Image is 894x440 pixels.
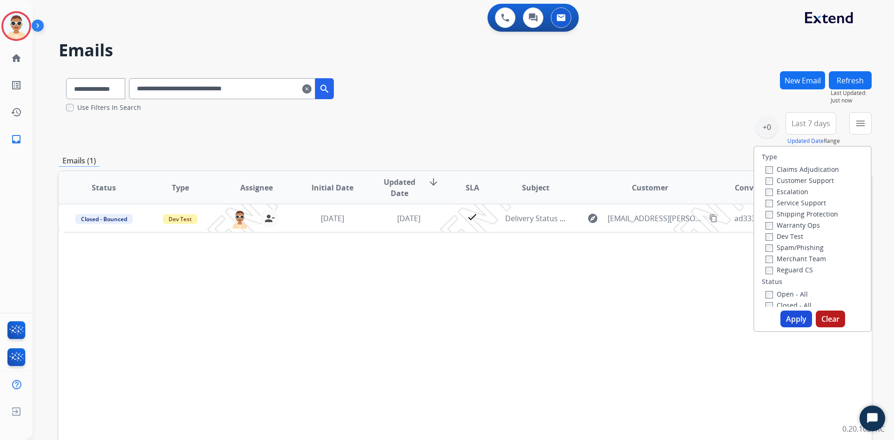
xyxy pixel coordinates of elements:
button: Refresh [829,71,872,89]
input: Customer Support [765,177,773,185]
mat-icon: person_remove [264,213,275,224]
input: Service Support [765,200,773,207]
span: Initial Date [312,182,353,193]
input: Escalation [765,189,773,196]
label: Type [762,152,777,162]
p: Emails (1) [59,155,100,167]
label: Open - All [765,290,808,298]
input: Shipping Protection [765,211,773,218]
label: Warranty Ops [765,221,820,230]
mat-icon: clear [302,83,312,95]
label: Spam/Phishing [765,243,824,252]
mat-icon: arrow_downward [428,176,439,188]
button: New Email [780,71,825,89]
label: Claims Adjudication [765,165,839,174]
button: Updated Date [787,137,824,145]
input: Dev Test [765,233,773,241]
mat-icon: explore [587,213,598,224]
mat-icon: list_alt [11,80,22,91]
button: Last 7 days [786,112,836,135]
span: Assignee [240,182,273,193]
mat-icon: menu [855,118,866,129]
p: 0.20.1027RC [842,423,885,434]
span: Customer [632,182,668,193]
mat-icon: content_copy [709,214,718,223]
span: Type [172,182,189,193]
span: Just now [831,97,872,104]
span: [DATE] [321,213,344,223]
div: +0 [756,116,778,138]
input: Spam/Phishing [765,244,773,252]
span: Range [787,137,840,145]
label: Dev Test [765,232,803,241]
button: Clear [816,311,845,327]
span: Updated Date [379,176,421,199]
span: Closed - Bounced [75,214,133,224]
span: Delivery Status Notification (Failure) [505,213,631,223]
input: Warranty Ops [765,222,773,230]
span: SLA [466,182,479,193]
mat-icon: home [11,53,22,64]
label: Reguard CS [765,265,813,274]
mat-icon: history [11,107,22,118]
label: Shipping Protection [765,210,838,218]
mat-icon: inbox [11,134,22,145]
h2: Emails [59,41,872,60]
input: Open - All [765,291,773,298]
span: Last 7 days [792,122,830,125]
label: Service Support [765,198,826,207]
span: ad3338bd-a161-4f4c-bc23-d85138aabd2f [734,213,876,223]
span: Dev Test [163,214,197,224]
label: Customer Support [765,176,834,185]
button: Start Chat [860,406,885,431]
span: Status [92,182,116,193]
span: [DATE] [397,213,420,223]
button: Apply [780,311,812,327]
label: Escalation [765,187,808,196]
svg: Open Chat [866,412,879,425]
mat-icon: search [319,83,330,95]
label: Merchant Team [765,254,826,263]
span: Last Updated: [831,89,872,97]
span: Conversation ID [735,182,794,193]
label: Status [762,277,782,286]
span: [EMAIL_ADDRESS][PERSON_NAME][DOMAIN_NAME] [608,213,704,224]
mat-icon: check [467,211,478,223]
label: Closed - All [765,301,812,310]
img: avatar [3,13,29,39]
input: Claims Adjudication [765,166,773,174]
img: agent-avatar [230,209,249,229]
input: Reguard CS [765,267,773,274]
input: Closed - All [765,302,773,310]
span: Subject [522,182,549,193]
input: Merchant Team [765,256,773,263]
label: Use Filters In Search [77,103,141,112]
